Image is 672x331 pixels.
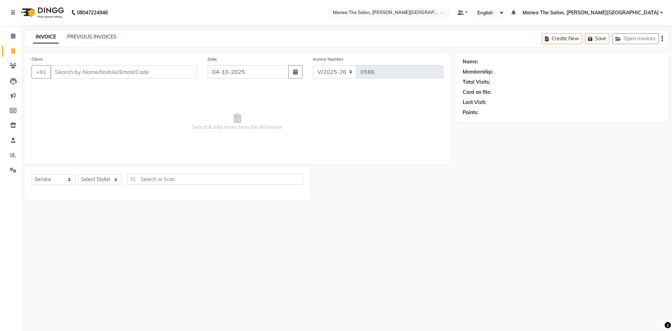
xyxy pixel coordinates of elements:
[127,174,303,185] input: Search or Scan
[33,31,59,43] a: INVOICE
[313,56,343,62] label: Invoice Number
[31,87,443,157] span: Select & add items from the list below
[31,65,51,78] button: +91
[463,68,493,76] div: Membership:
[585,33,609,44] button: Save
[523,9,659,16] span: Manea The Salon, [PERSON_NAME][GEOGRAPHIC_DATA]
[463,58,478,65] div: Name:
[542,33,582,44] button: Create New
[31,56,43,62] label: Client
[50,65,197,78] input: Search by Name/Mobile/Email/Code
[463,89,491,96] div: Card on file:
[463,78,490,86] div: Total Visits:
[67,34,117,40] a: PREVIOUS INVOICES
[77,3,108,22] b: 08047224946
[612,33,659,44] button: Open Invoices
[463,109,478,116] div: Points:
[463,99,486,106] div: Last Visit:
[208,56,217,62] label: Date
[18,3,66,22] img: logo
